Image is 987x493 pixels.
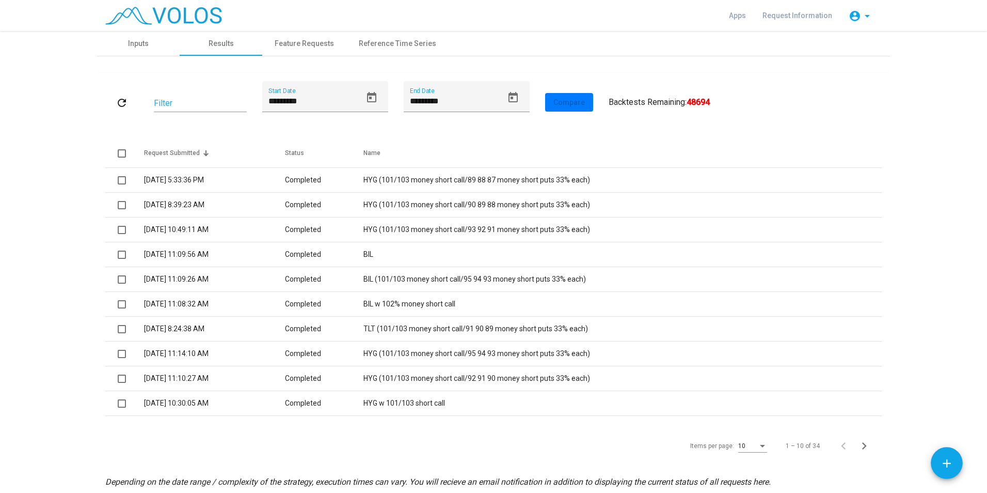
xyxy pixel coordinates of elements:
span: Compare [553,98,585,106]
mat-icon: refresh [116,97,128,109]
button: Add icon [931,447,963,479]
td: [DATE] 8:39:23 AM [144,193,285,218]
td: [DATE] 5:33:36 PM [144,168,285,193]
div: Status [285,148,363,158]
b: 48694 [687,97,710,107]
td: HYG (101/103 money short call/89 88 87 money short puts 33% each) [363,168,882,193]
span: Request Information [762,11,832,20]
td: [DATE] 11:14:10 AM [144,342,285,366]
td: [DATE] 11:08:32 AM [144,292,285,317]
td: Completed [285,292,363,317]
i: Depending on the date range / complexity of the strategy, execution times can vary. You will reci... [105,477,771,487]
td: BIL (101/103 money short call/95 94 93 money short puts 33% each) [363,267,882,292]
button: Open calendar [361,87,382,108]
td: Completed [285,193,363,218]
button: Open calendar [503,87,523,108]
button: Previous page [836,436,857,456]
button: Compare [545,93,593,112]
td: TLT (101/103 money short call/91 90 89 money short puts 33% each) [363,317,882,342]
a: Apps [721,6,754,25]
td: [DATE] 11:09:26 AM [144,267,285,292]
div: 1 – 10 of 34 [786,441,820,451]
div: Request Submitted [144,148,200,158]
a: Request Information [754,6,840,25]
mat-icon: arrow_drop_down [861,10,873,22]
td: Completed [285,366,363,391]
div: Reference Time Series [359,38,436,49]
td: HYG w 101/103 short call [363,391,882,416]
div: Name [363,148,380,158]
div: Request Submitted [144,148,285,158]
button: Next page [857,436,878,456]
div: Status [285,148,304,158]
td: HYG (101/103 money short call/95 94 93 money short puts 33% each) [363,342,882,366]
mat-select: Items per page: [738,443,767,450]
td: BIL [363,242,882,267]
td: HYG (101/103 money short call/90 89 88 money short puts 33% each) [363,193,882,218]
div: Backtests Remaining: [609,96,710,109]
div: Items per page: [690,441,734,451]
td: Completed [285,242,363,267]
td: HYG (101/103 money short call/93 92 91 money short puts 33% each) [363,218,882,242]
td: [DATE] 10:30:05 AM [144,391,285,416]
td: Completed [285,391,363,416]
td: BIL w 102% money short call [363,292,882,317]
td: Completed [285,218,363,242]
td: [DATE] 11:09:56 AM [144,242,285,267]
td: [DATE] 11:10:27 AM [144,366,285,391]
mat-icon: add [940,457,953,470]
td: Completed [285,342,363,366]
div: Feature Requests [275,38,334,49]
td: Completed [285,317,363,342]
span: 10 [738,442,745,450]
div: Name [363,148,869,158]
td: [DATE] 8:24:38 AM [144,317,285,342]
mat-icon: account_circle [849,10,861,22]
td: [DATE] 10:49:11 AM [144,218,285,242]
div: Results [209,38,234,49]
td: Completed [285,168,363,193]
span: Apps [729,11,746,20]
td: HYG (101/103 money short call/92 91 90 money short puts 33% each) [363,366,882,391]
div: Inputs [128,38,149,49]
td: Completed [285,267,363,292]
